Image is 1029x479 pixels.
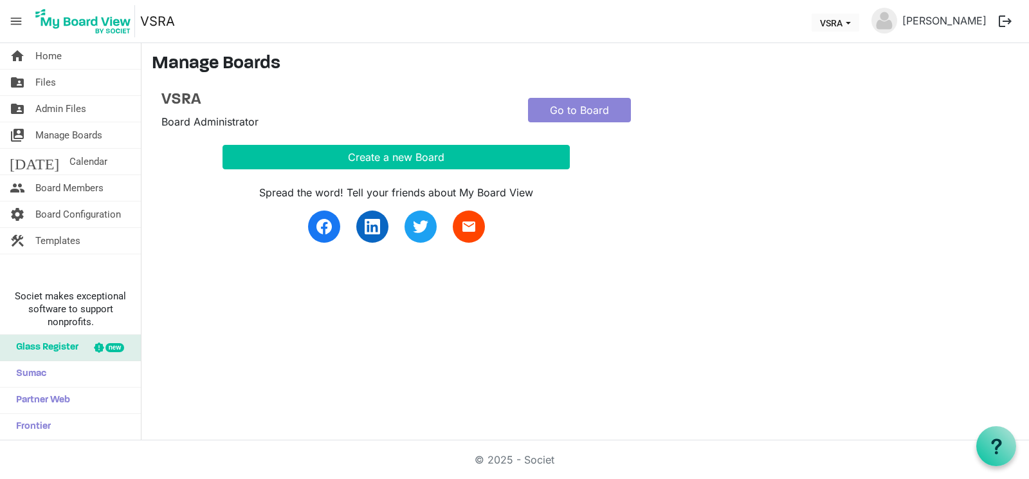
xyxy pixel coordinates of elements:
a: VSRA [161,91,509,109]
span: menu [4,9,28,33]
img: no-profile-picture.svg [871,8,897,33]
span: Manage Boards [35,122,102,148]
span: Admin Files [35,96,86,122]
span: settings [10,202,25,227]
span: Glass Register [10,335,78,361]
span: Frontier [10,414,51,440]
img: My Board View Logo [32,5,135,37]
img: twitter.svg [413,219,428,234]
a: email [453,211,485,243]
h3: Manage Boards [152,53,1019,75]
img: facebook.svg [316,219,332,234]
span: email [461,219,477,234]
span: Board Administrator [161,115,259,128]
span: Calendar [69,149,107,174]
span: construction [10,228,25,254]
a: VSRA [140,8,175,34]
span: [DATE] [10,149,59,174]
span: switch_account [10,122,25,148]
img: linkedin.svg [365,219,380,234]
span: people [10,175,25,201]
a: My Board View Logo [32,5,140,37]
span: Sumac [10,361,46,387]
span: home [10,43,25,69]
span: Files [35,70,56,95]
button: VSRA dropdownbutton [812,14,859,32]
a: © 2025 - Societ [475,453,554,466]
a: Go to Board [528,98,631,122]
a: [PERSON_NAME] [897,8,992,33]
button: Create a new Board [223,145,570,169]
span: Partner Web [10,388,70,413]
span: folder_shared [10,96,25,122]
span: Templates [35,228,80,254]
div: Spread the word! Tell your friends about My Board View [223,185,570,200]
button: logout [992,8,1019,35]
span: folder_shared [10,70,25,95]
span: Board Configuration [35,202,121,227]
span: Home [35,43,62,69]
div: new [105,343,124,352]
span: Societ makes exceptional software to support nonprofits. [6,290,135,328]
span: Board Members [35,175,104,201]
